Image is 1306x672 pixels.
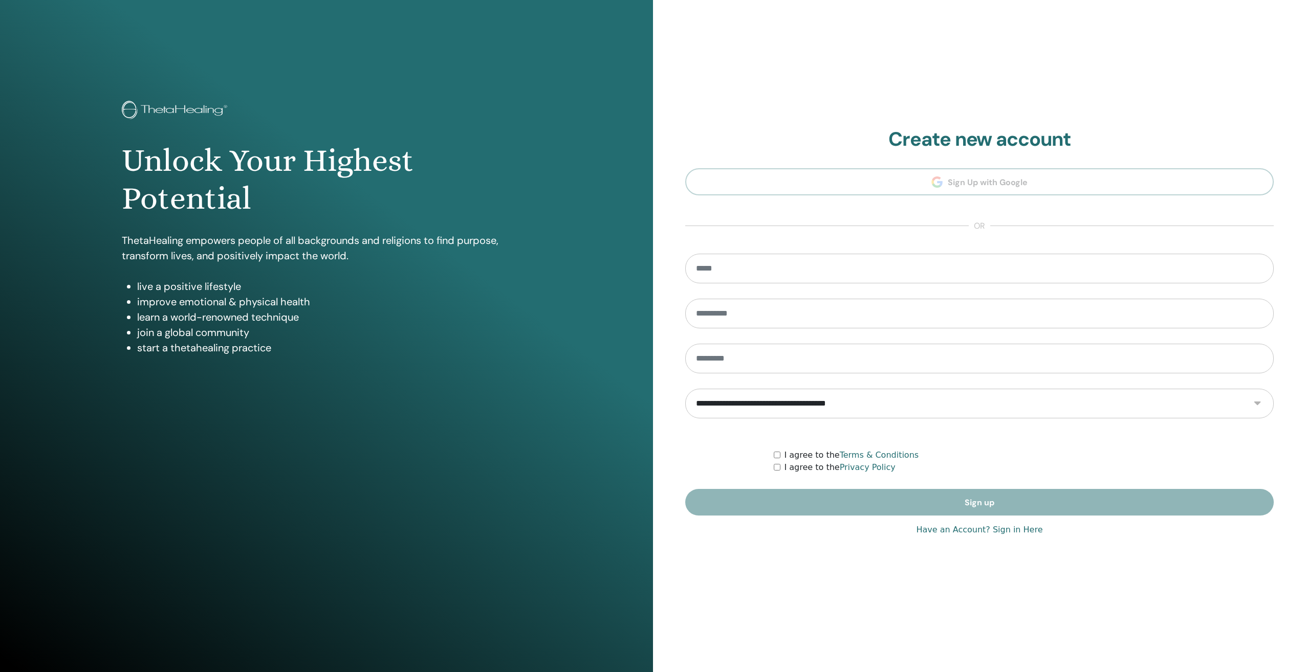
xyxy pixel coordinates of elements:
[685,128,1274,151] h2: Create new account
[122,233,532,263] p: ThetaHealing empowers people of all backgrounds and religions to find purpose, transform lives, a...
[137,294,532,309] li: improve emotional & physical health
[840,462,896,472] a: Privacy Policy
[785,461,896,474] label: I agree to the
[137,340,532,355] li: start a thetahealing practice
[122,142,532,218] h1: Unlock Your Highest Potential
[137,325,532,340] li: join a global community
[840,450,919,460] a: Terms & Conditions
[916,524,1042,536] a: Have an Account? Sign in Here
[785,449,919,461] label: I agree to the
[969,220,990,232] span: or
[137,309,532,325] li: learn a world-renowned technique
[137,279,532,294] li: live a positive lifestyle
